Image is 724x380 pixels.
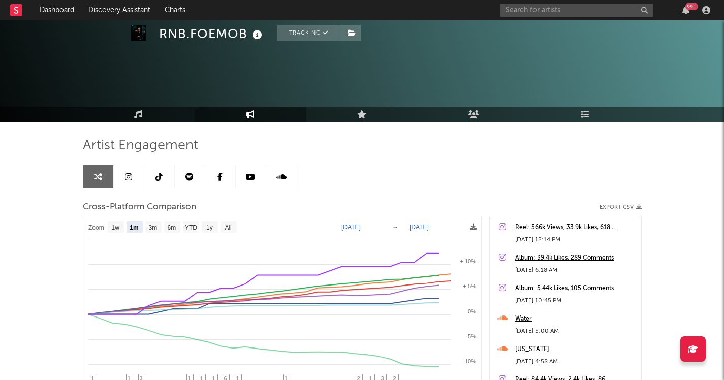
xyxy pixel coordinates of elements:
div: 99 + [685,3,698,10]
text: Zoom [88,224,104,231]
div: [DATE] 12:14 PM [515,234,636,246]
a: Reel: 566k Views, 33.9k Likes, 618 Comments [515,221,636,234]
text: All [225,224,231,231]
text: + 10% [460,258,476,264]
span: Artist Engagement [83,140,198,152]
div: RNB.FOEMOB [159,25,265,42]
button: 99+ [682,6,689,14]
span: Cross-Platform Comparison [83,201,196,213]
text: [DATE] [341,224,361,231]
text: 0% [468,308,476,314]
text: 3m [148,224,157,231]
text: 6m [167,224,176,231]
button: Tracking [277,25,341,41]
input: Search for artists [500,4,653,17]
text: -10% [463,358,476,364]
text: 1m [130,224,138,231]
text: 1w [111,224,119,231]
div: [DATE] 10:45 PM [515,295,636,307]
text: -5% [466,333,476,339]
button: Export CSV [600,204,642,210]
a: [US_STATE] [515,343,636,356]
a: Album: 5.44k Likes, 105 Comments [515,282,636,295]
text: → [392,224,398,231]
div: [DATE] 6:18 AM [515,264,636,276]
a: Water [515,313,636,325]
text: + 5% [463,283,476,289]
text: YTD [184,224,197,231]
a: Album: 39.4k Likes, 289 Comments [515,252,636,264]
text: [DATE] [410,224,429,231]
text: 1y [206,224,213,231]
div: [DATE] 5:00 AM [515,325,636,337]
div: [DATE] 4:58 AM [515,356,636,368]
